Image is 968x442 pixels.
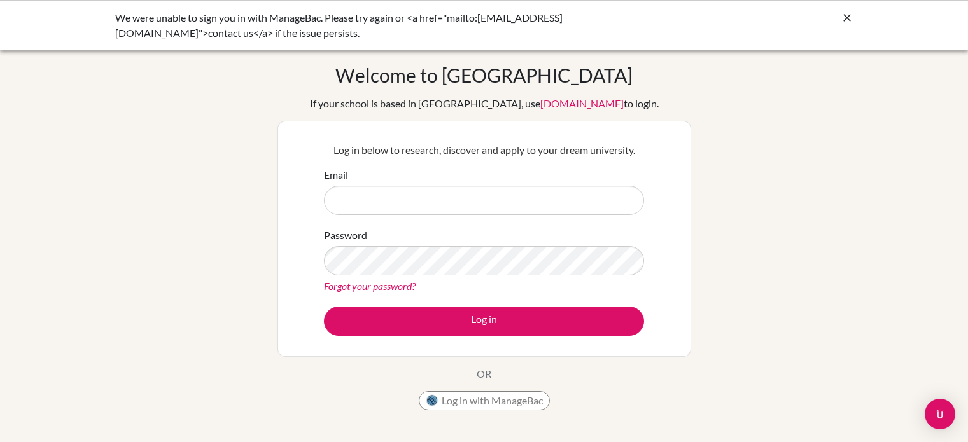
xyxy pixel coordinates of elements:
[115,10,663,41] div: We were unable to sign you in with ManageBac. Please try again or <a href="mailto:[EMAIL_ADDRESS]...
[324,307,644,336] button: Log in
[324,142,644,158] p: Log in below to research, discover and apply to your dream university.
[324,228,367,243] label: Password
[419,391,550,410] button: Log in with ManageBac
[477,366,491,382] p: OR
[324,280,416,292] a: Forgot your password?
[310,96,659,111] div: If your school is based in [GEOGRAPHIC_DATA], use to login.
[540,97,624,109] a: [DOMAIN_NAME]
[324,167,348,183] label: Email
[925,399,955,429] div: Open Intercom Messenger
[335,64,633,86] h1: Welcome to [GEOGRAPHIC_DATA]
